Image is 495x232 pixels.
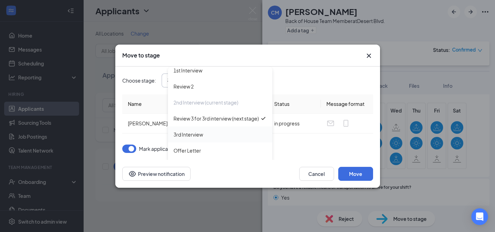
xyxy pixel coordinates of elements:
[122,94,269,114] th: Name
[321,94,373,114] th: Message format
[173,131,203,138] div: 3rd Interview
[139,145,250,153] span: Mark applicant(s) as Completed for 2nd Interview
[173,115,259,122] div: Review 3 for 3rd interview (next stage)
[471,208,488,225] div: Open Intercom Messenger
[269,94,321,114] th: Status
[173,67,202,74] div: 1st Interview
[269,114,321,133] td: in progress
[342,119,350,127] svg: MobileSms
[122,52,160,59] h3: Move to stage
[128,170,137,178] svg: Eye
[326,119,335,127] svg: Email
[365,52,373,60] button: Close
[338,167,373,181] button: Move
[128,120,168,126] span: [PERSON_NAME]
[173,147,201,154] div: Offer Letter
[173,99,238,106] div: 2nd Interview (current stage)
[365,52,373,60] svg: Cross
[173,83,194,90] div: Review 2
[122,167,191,181] button: Preview notificationEye
[122,77,156,84] span: Choose stage :
[299,167,334,181] button: Cancel
[260,115,267,122] svg: Checkmark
